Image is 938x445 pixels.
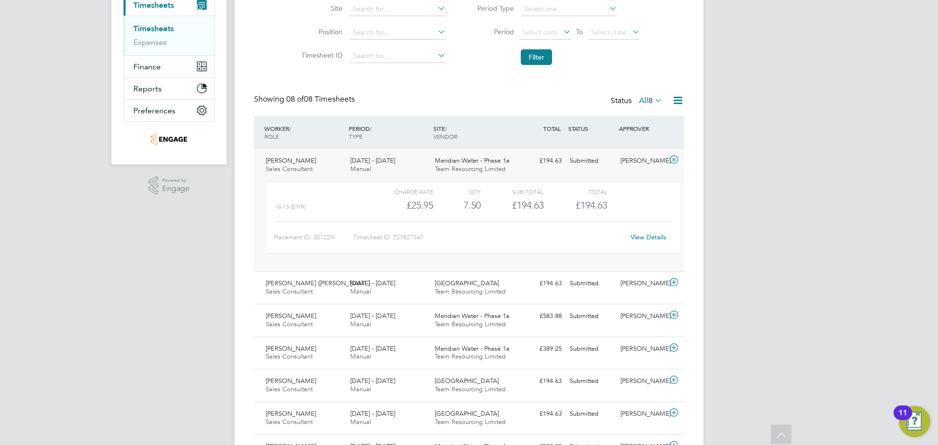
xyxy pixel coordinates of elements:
[435,377,499,385] span: [GEOGRAPHIC_DATA]
[350,165,371,173] span: Manual
[566,406,617,422] div: Submitted
[298,4,342,13] label: Site
[266,165,313,173] span: Sales Consultant
[631,233,666,241] a: View Details
[124,78,214,99] button: Reports
[433,132,457,140] span: VENDOR
[346,120,431,145] div: PERIOD
[433,186,481,197] div: QTY
[266,377,316,385] span: [PERSON_NAME]
[481,197,544,213] div: £194.63
[515,275,566,292] div: £194.63
[266,279,370,287] span: [PERSON_NAME] ([PERSON_NAME]
[123,131,215,147] a: Go to home page
[298,51,342,60] label: Timesheet ID
[350,385,371,393] span: Manual
[435,409,499,418] span: [GEOGRAPHIC_DATA]
[150,131,188,147] img: teamresourcing-logo-retina.png
[617,153,667,169] div: [PERSON_NAME]
[266,312,316,320] span: [PERSON_NAME]
[133,62,161,71] span: Finance
[521,2,617,16] input: Select one
[149,176,190,195] a: Powered byEngage
[133,106,175,115] span: Preferences
[349,49,446,63] input: Search for...
[515,308,566,324] div: £583.88
[162,176,190,185] span: Powered by
[543,125,561,132] span: TOTAL
[350,409,395,418] span: [DATE] - [DATE]
[350,320,371,328] span: Manual
[435,287,506,296] span: Team Resourcing Limited
[515,373,566,389] div: £194.63
[639,96,662,106] label: All
[133,0,174,10] span: Timesheets
[445,125,447,132] span: /
[350,344,395,353] span: [DATE] - [DATE]
[162,185,190,193] span: Engage
[611,94,664,108] div: Status
[349,26,446,40] input: Search for...
[617,373,667,389] div: [PERSON_NAME]
[435,156,510,165] span: Meridian Water - Phase 1a
[349,2,446,16] input: Search for...
[573,25,586,38] span: To
[353,230,624,245] div: Timesheet ID: TS1827347
[898,413,907,425] div: 11
[350,377,395,385] span: [DATE] - [DATE]
[124,100,214,121] button: Preferences
[470,4,514,13] label: Period Type
[350,418,371,426] span: Manual
[566,275,617,292] div: Submitted
[648,96,653,106] span: 8
[266,418,313,426] span: Sales Consultant
[617,275,667,292] div: [PERSON_NAME]
[521,49,552,65] button: Filter
[262,120,346,145] div: WORKER
[435,279,499,287] span: [GEOGRAPHIC_DATA]
[266,409,316,418] span: [PERSON_NAME]
[370,186,433,197] div: Charge rate
[435,352,506,360] span: Team Resourcing Limited
[435,320,506,328] span: Team Resourcing Limited
[370,125,372,132] span: /
[431,120,515,145] div: SITE
[289,125,291,132] span: /
[544,186,607,197] div: Total
[435,344,510,353] span: Meridian Water - Phase 1a
[566,341,617,357] div: Submitted
[435,312,510,320] span: Meridian Water - Phase 1a
[350,352,371,360] span: Manual
[435,385,506,393] span: Team Resourcing Limited
[515,406,566,422] div: £194.63
[266,385,313,393] span: Sales Consultant
[350,279,395,287] span: [DATE] - [DATE]
[133,84,162,93] span: Reports
[566,373,617,389] div: Submitted
[617,120,667,137] div: APPROVER
[266,352,313,360] span: Sales Consultant
[566,153,617,169] div: Submitted
[566,120,617,137] div: STATUS
[515,153,566,169] div: £194.63
[350,312,395,320] span: [DATE] - [DATE]
[435,165,506,173] span: Team Resourcing Limited
[276,203,306,210] span: 16.13 (£/HR)
[266,287,313,296] span: Sales Consultant
[899,406,930,437] button: Open Resource Center, 11 new notifications
[266,156,316,165] span: [PERSON_NAME]
[254,94,357,105] div: Showing
[566,308,617,324] div: Submitted
[350,156,395,165] span: [DATE] - [DATE]
[617,406,667,422] div: [PERSON_NAME]
[266,320,313,328] span: Sales Consultant
[298,27,342,36] label: Position
[350,287,371,296] span: Manual
[349,132,362,140] span: TYPE
[286,94,355,104] span: 08 Timesheets
[264,132,279,140] span: ROLE
[433,197,481,213] div: 7.50
[591,28,626,37] span: Select date
[124,56,214,77] button: Finance
[617,308,667,324] div: [PERSON_NAME]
